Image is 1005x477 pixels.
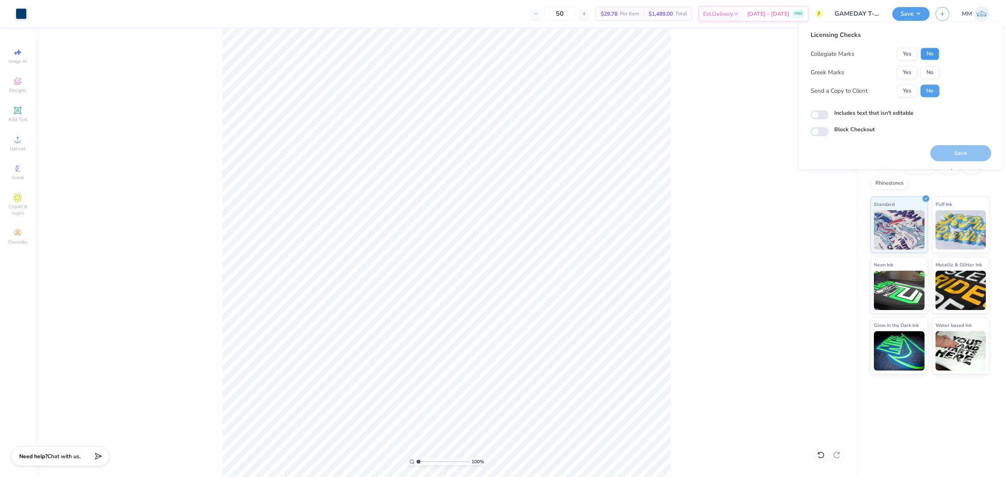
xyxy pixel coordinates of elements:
[48,453,80,460] span: Chat with us.
[675,10,687,18] span: Total
[921,66,939,79] button: No
[874,271,925,310] img: Neon Ink
[897,66,917,79] button: Yes
[10,145,26,152] span: Upload
[4,204,31,216] span: Clipart & logos
[921,48,939,60] button: No
[9,87,26,94] span: Designs
[834,126,875,134] label: Block Checkout
[811,30,939,40] div: Licensing Checks
[874,261,893,269] span: Neon Ink
[892,7,930,21] button: Save
[936,321,972,329] span: Water based Ink
[874,210,925,250] img: Standard
[936,261,982,269] span: Metallic & Glitter Ink
[12,174,24,181] span: Greek
[811,86,868,95] div: Send a Copy to Client
[870,178,908,189] div: Rhinestones
[936,210,986,250] img: Puff Ink
[9,58,27,64] span: Image AI
[794,11,802,17] span: FREE
[601,10,618,18] span: $29.78
[874,331,925,371] img: Glow in the Dark Ink
[936,200,952,208] span: Puff Ink
[649,10,673,18] span: $1,489.00
[874,200,895,208] span: Standard
[471,458,484,465] span: 100 %
[811,50,854,59] div: Collegiate Marks
[921,84,939,97] button: No
[747,10,789,18] span: [DATE] - [DATE]
[874,321,919,329] span: Glow in the Dark Ink
[703,10,733,18] span: Est. Delivery
[8,116,27,123] span: Add Text
[897,84,917,97] button: Yes
[962,6,989,22] a: MM
[811,68,844,77] div: Greek Marks
[8,239,27,245] span: Decorate
[829,6,886,22] input: Untitled Design
[974,6,989,22] img: Mariah Myssa Salurio
[19,453,48,460] strong: Need help?
[962,9,972,18] span: MM
[834,109,914,117] label: Includes text that isn't editable
[620,10,639,18] span: Per Item
[936,271,986,310] img: Metallic & Glitter Ink
[545,7,575,21] input: – –
[936,331,986,371] img: Water based Ink
[897,48,917,60] button: Yes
